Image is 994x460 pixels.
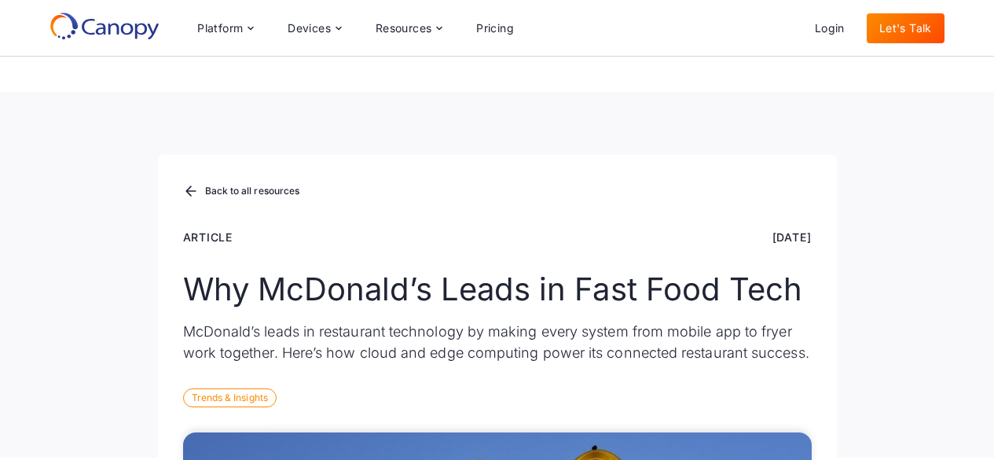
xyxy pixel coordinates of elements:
div: Platform [185,13,266,44]
div: [DATE] [772,229,812,245]
div: Devices [275,13,354,44]
div: Devices [288,23,331,34]
p: McDonald’s leads in restaurant technology by making every system from mobile app to fryer work to... [183,321,812,363]
h1: Why McDonald’s Leads in Fast Food Tech [183,270,812,308]
a: Back to all resources [183,182,300,202]
div: Article [183,229,233,245]
a: Login [802,13,857,43]
a: Let's Talk [867,13,944,43]
div: Trends & Insights [183,388,277,407]
a: Pricing [464,13,526,43]
div: Back to all resources [205,186,300,196]
div: Resources [363,13,454,44]
div: Platform [197,23,243,34]
div: Resources [376,23,432,34]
